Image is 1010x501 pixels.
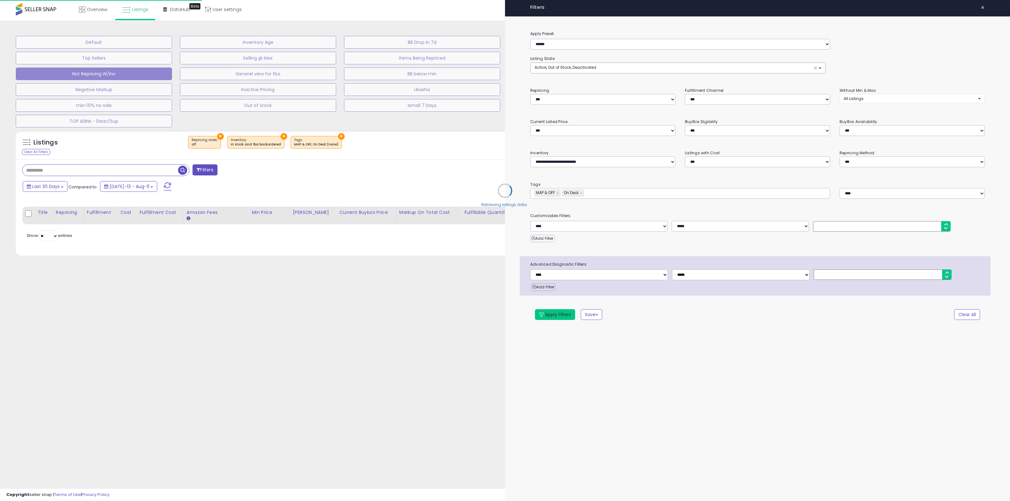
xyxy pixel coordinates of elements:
[530,119,567,124] small: Current Listed Price
[530,5,985,10] h4: Filters
[981,3,985,12] span: ×
[530,88,549,93] small: Repricing
[531,63,825,73] button: Active, Out of Stock, Deactivated ×
[840,94,985,103] button: All Listings
[840,119,877,124] small: BuyBox Availability
[685,88,723,93] small: Fulfillment Channel
[481,202,529,207] div: Retrieving listings data..
[530,56,555,61] small: Listing State
[844,96,864,101] span: All Listings
[813,65,817,71] span: ×
[526,261,990,268] span: Advanced Diagnostic Filters
[840,88,876,93] small: Without Min & Max
[535,65,596,70] span: Active, Out of Stock, Deactivated
[526,30,989,37] label: Apply Preset:
[978,3,987,12] button: ×
[685,119,718,124] small: BuyBox Eligibility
